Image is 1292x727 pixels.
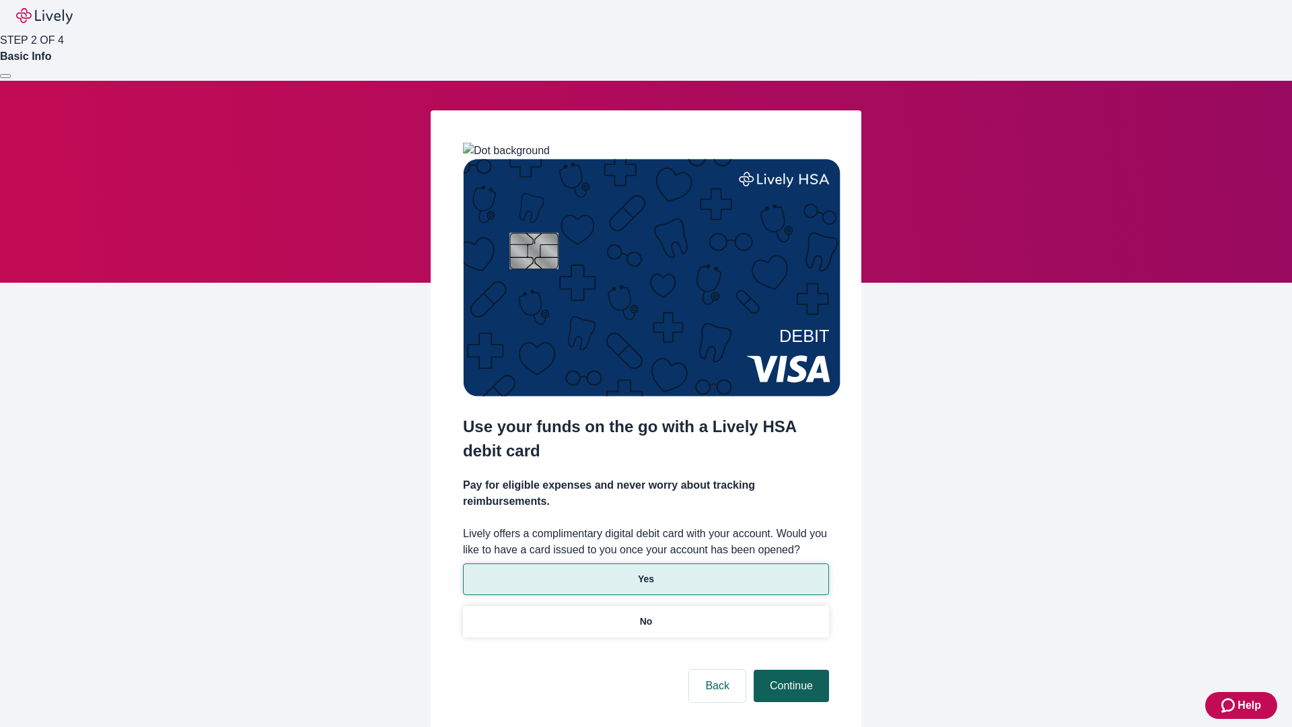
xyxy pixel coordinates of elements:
[16,8,73,24] img: Lively
[463,526,829,558] label: Lively offers a complimentary digital debit card with your account. Would you like to have a card...
[1221,697,1237,714] svg: Zendesk support icon
[463,159,840,396] img: Debit card
[754,670,829,702] button: Continue
[463,606,829,637] button: No
[463,477,829,510] h4: Pay for eligible expenses and never worry about tracking reimbursements.
[463,143,550,159] img: Dot background
[638,572,654,586] p: Yes
[463,415,829,463] h2: Use your funds on the go with a Lively HSA debit card
[640,615,653,629] p: No
[463,563,829,595] button: Yes
[689,670,746,702] button: Back
[1237,697,1261,714] span: Help
[1205,692,1277,719] button: Zendesk support iconHelp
